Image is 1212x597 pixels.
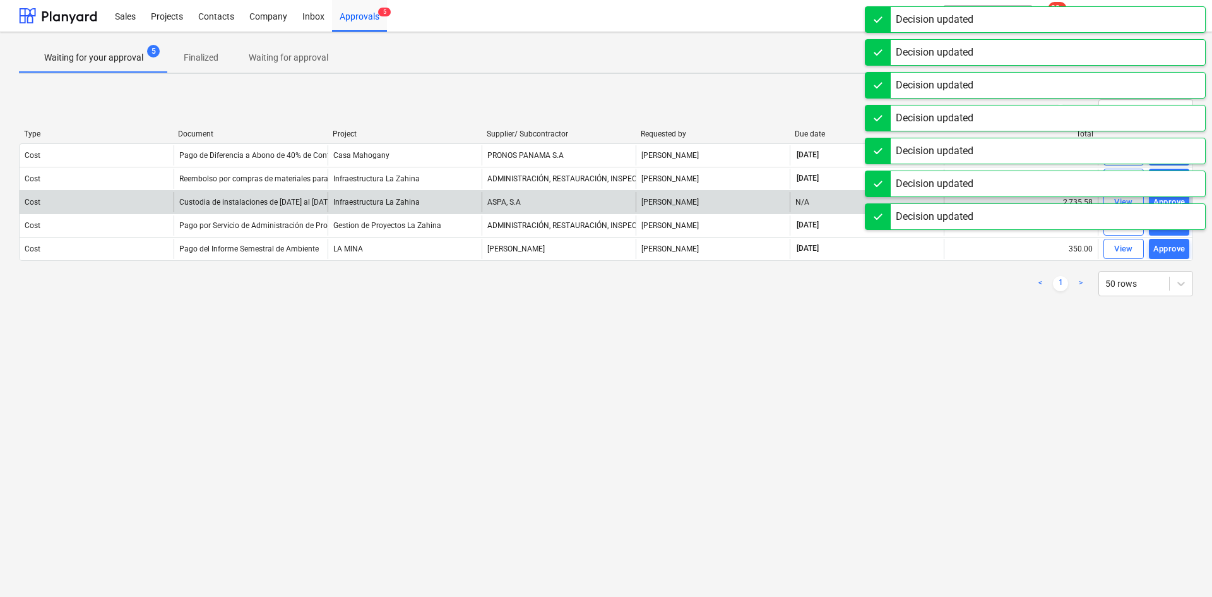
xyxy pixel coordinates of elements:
div: ASPA, S.A [482,192,636,212]
div: Cost [25,174,40,183]
span: Casa Mahogany [333,151,389,160]
div: 270.79 [944,169,1098,189]
a: Next page [1073,276,1088,291]
div: Due date [795,130,939,138]
button: Approve [1149,192,1189,212]
p: Finalized [184,51,218,64]
div: [PERSON_NAME] [482,239,636,259]
button: View [1103,169,1144,189]
div: View [1114,195,1133,210]
span: 5 [378,8,391,16]
div: Custodia de instalaciones de [DATE] al [DATE][PERSON_NAME] [179,198,391,207]
div: Requested by [641,130,785,138]
div: Approve [1153,195,1185,210]
div: Pago por Servicio de Administración de Proyecto [179,221,346,230]
div: PRONOS PANAMA S.A [482,145,636,166]
div: Decision updated [896,143,973,159]
span: [DATE] [795,173,820,184]
span: Infraestructura La Zahina [333,198,420,207]
div: Decision updated [896,111,973,126]
button: View [1103,192,1144,212]
button: Approve [1149,239,1189,259]
div: ADMINISTRACIÓN, RESTAURACIÓN, INSPECCIÓN Y CONSTRUCCIÓN DE PROYECTOS, S.A.(ARICSA) [482,215,636,236]
div: Cost [25,221,40,230]
span: [DATE] [795,243,820,254]
span: Infraestructura La Zahina [333,174,420,183]
div: Decision updated [896,176,973,191]
a: Next page [1073,104,1088,119]
div: Document [178,130,322,138]
div: ADMINISTRACIÓN, RESTAURACIÓN, INSPECCIÓN Y CONSTRUCCIÓN DE PROYECTOS, S.A.(ARICSA) [482,169,636,189]
div: Reembolso por compras de materiales para Limpieza [179,174,361,183]
p: Waiting for your approval [44,51,143,64]
div: Type [24,130,168,138]
div: [PERSON_NAME] [636,215,790,236]
span: 5 [147,45,160,57]
div: [PERSON_NAME] [636,145,790,166]
div: [PERSON_NAME] [636,239,790,259]
div: Supplier/ Subcontractor [487,130,631,138]
div: Decision updated [896,45,973,60]
div: Cost [25,198,40,207]
div: Total [949,130,1093,138]
div: Decision updated [896,209,973,224]
button: Approve [1149,169,1189,189]
div: Decision updated [896,12,973,27]
div: Cost [25,244,40,253]
div: Decision updated [896,78,973,93]
p: Waiting for approval [249,51,328,64]
a: Previous page [1033,104,1048,119]
div: Approve [1153,242,1185,256]
div: 2,735.58 [944,192,1098,212]
div: Project [333,130,477,138]
a: Page 1 is your current page [1053,276,1068,291]
div: Widget de chat [1149,536,1212,597]
span: [DATE] [795,150,820,160]
div: 350.00 [944,239,1098,259]
div: N/A [795,198,809,207]
a: Previous page [1033,276,1048,291]
span: LA MINA [333,244,363,253]
div: Cost [25,151,40,160]
div: [PERSON_NAME] [636,169,790,189]
a: Page 1 is your current page [1053,104,1068,119]
span: Gestion de Proyectos La Zahina [333,221,441,230]
div: Pago de Diferencia a Abono de 40% de Contrato de Paneles Solares Casa Mahogany [179,151,468,160]
span: [DATE] [795,220,820,231]
button: View [1103,239,1144,259]
iframe: Chat Widget [1149,536,1212,597]
div: [PERSON_NAME] [636,192,790,212]
div: Pago del Informe Semestral de Ambiente [179,244,319,253]
div: View [1114,242,1133,256]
